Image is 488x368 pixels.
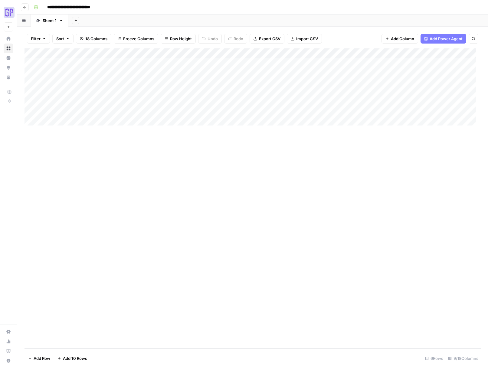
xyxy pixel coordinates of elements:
[31,36,41,42] span: Filter
[287,34,322,44] button: Import CSV
[4,7,15,18] img: Growth Plays Logo
[4,44,13,53] a: Browse
[423,353,446,363] div: 6 Rows
[198,34,222,44] button: Undo
[114,34,158,44] button: Freeze Columns
[4,5,13,20] button: Workspace: Growth Plays
[4,34,13,44] a: Home
[446,353,481,363] div: 9/18 Columns
[208,36,218,42] span: Undo
[234,36,243,42] span: Redo
[27,34,50,44] button: Filter
[259,36,280,42] span: Export CSV
[4,356,13,366] button: Help + Support
[224,34,247,44] button: Redo
[4,346,13,356] a: Learning Hub
[123,36,154,42] span: Freeze Columns
[4,327,13,337] a: Settings
[56,36,64,42] span: Sort
[34,355,50,361] span: Add Row
[170,36,192,42] span: Row Height
[31,15,68,27] a: Sheet 1
[4,337,13,346] a: Usage
[391,36,414,42] span: Add Column
[421,34,466,44] button: Add Power Agent
[382,34,418,44] button: Add Column
[4,73,13,82] a: Your Data
[250,34,284,44] button: Export CSV
[430,36,463,42] span: Add Power Agent
[43,18,57,24] div: Sheet 1
[4,63,13,73] a: Opportunities
[54,353,91,363] button: Add 10 Rows
[296,36,318,42] span: Import CSV
[63,355,87,361] span: Add 10 Rows
[161,34,196,44] button: Row Height
[25,353,54,363] button: Add Row
[76,34,111,44] button: 18 Columns
[4,53,13,63] a: Insights
[52,34,74,44] button: Sort
[85,36,107,42] span: 18 Columns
